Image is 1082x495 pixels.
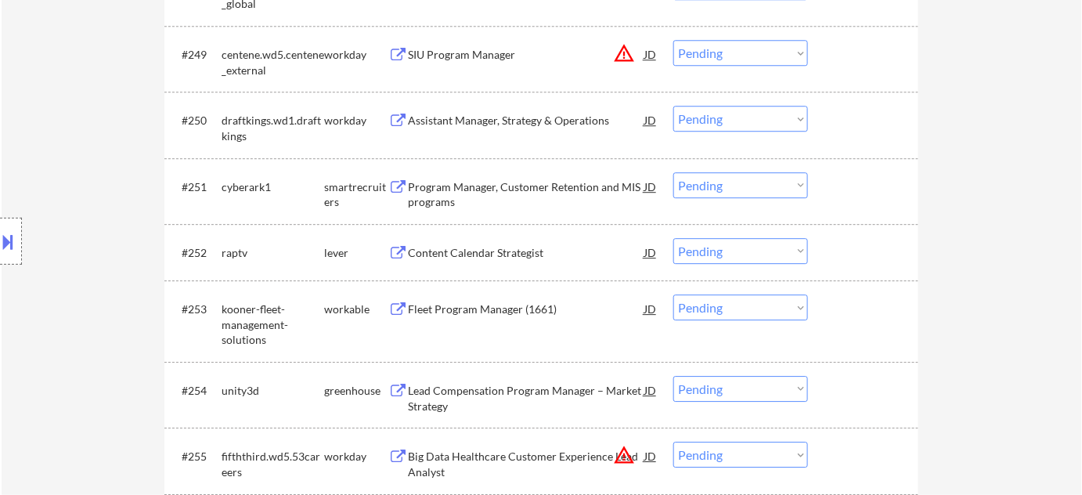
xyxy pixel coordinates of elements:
[613,42,635,64] button: warning_amber
[222,449,324,479] div: fifththird.wd5.53careers
[408,179,644,210] div: Program Manager, Customer Retention and MIS programs
[643,172,658,201] div: JD
[324,449,388,464] div: workday
[182,383,209,399] div: #254
[408,449,644,479] div: Big Data Healthcare Customer Experience Lead Analyst
[222,383,324,399] div: unity3d
[324,113,388,128] div: workday
[643,294,658,323] div: JD
[324,179,388,210] div: smartrecruiters
[324,245,388,261] div: lever
[643,106,658,134] div: JD
[182,449,209,464] div: #255
[222,47,324,78] div: centene.wd5.centene_external
[408,245,644,261] div: Content Calendar Strategist
[613,444,635,466] button: warning_amber
[408,47,644,63] div: SIU Program Manager
[643,238,658,266] div: JD
[182,47,209,63] div: #249
[408,113,644,128] div: Assistant Manager, Strategy & Operations
[643,376,658,404] div: JD
[324,47,388,63] div: workday
[324,302,388,317] div: workable
[643,442,658,470] div: JD
[408,383,644,414] div: Lead Compensation Program Manager – Market Strategy
[324,383,388,399] div: greenhouse
[643,40,658,68] div: JD
[408,302,644,317] div: Fleet Program Manager (1661)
